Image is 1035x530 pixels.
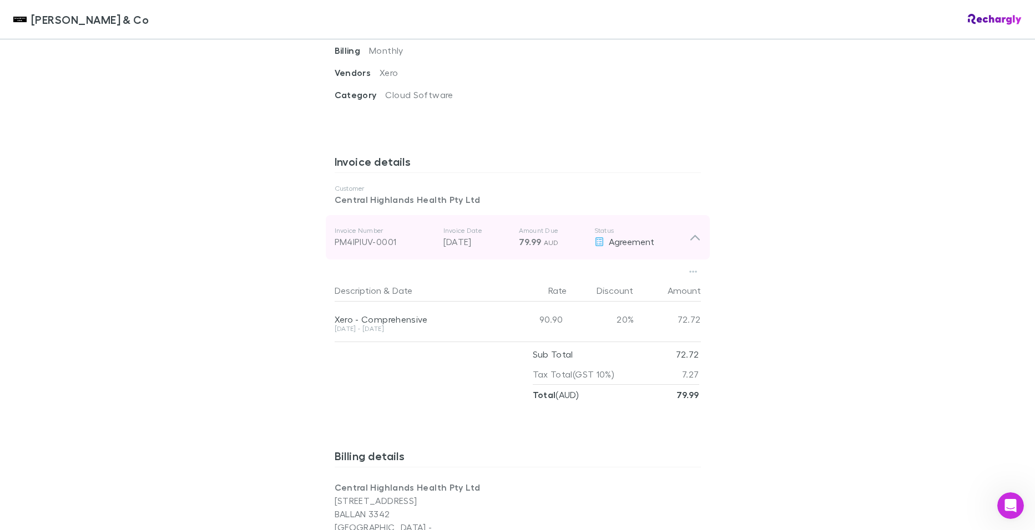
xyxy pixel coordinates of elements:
span: Monthly [369,45,403,55]
p: 7.27 [682,364,699,384]
strong: 79.99 [676,389,699,400]
button: Description [335,279,381,302]
span: [PERSON_NAME] & Co [31,11,149,28]
iframe: Intercom live chat [997,492,1024,519]
p: [STREET_ADDRESS] [335,494,518,507]
div: 72.72 [634,302,701,337]
span: Xero [380,67,398,78]
span: 79.99 [519,236,542,247]
p: Central Highlands Health Pty Ltd [335,481,518,494]
span: Agreement [609,236,654,247]
div: 90.90 [501,302,568,337]
p: BALLAN 3342 [335,507,518,521]
h3: Invoice details [335,155,701,172]
p: 72.72 [676,344,699,364]
strong: Total [533,389,556,400]
p: Customer [335,184,701,193]
div: & [335,279,497,302]
button: Date [392,279,412,302]
p: Status [594,226,689,235]
div: 20% [568,302,634,337]
div: Invoice NumberPM4IPIUV-0001Invoice Date[DATE]Amount Due79.99 AUDStatusAgreement [326,215,710,259]
span: AUD [544,238,559,247]
span: Category [335,89,386,100]
p: Central Highlands Health Pty Ltd [335,193,701,206]
h3: Billing details [335,449,701,467]
img: Rechargly Logo [968,14,1022,25]
span: Billing [335,45,370,56]
div: [DATE] - [DATE] [335,325,497,332]
span: Vendors [335,67,380,78]
span: Cloud Software [385,89,453,100]
img: Shaddock & Co's Logo [13,13,27,26]
div: Xero - Comprehensive [335,314,497,325]
p: Sub Total [533,344,573,364]
p: [DATE] [443,235,510,248]
p: Amount Due [519,226,585,235]
p: ( AUD ) [533,385,579,405]
p: Invoice Date [443,226,510,235]
p: Invoice Number [335,226,435,235]
div: PM4IPIUV-0001 [335,235,435,248]
p: Tax Total (GST 10%) [533,364,615,384]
